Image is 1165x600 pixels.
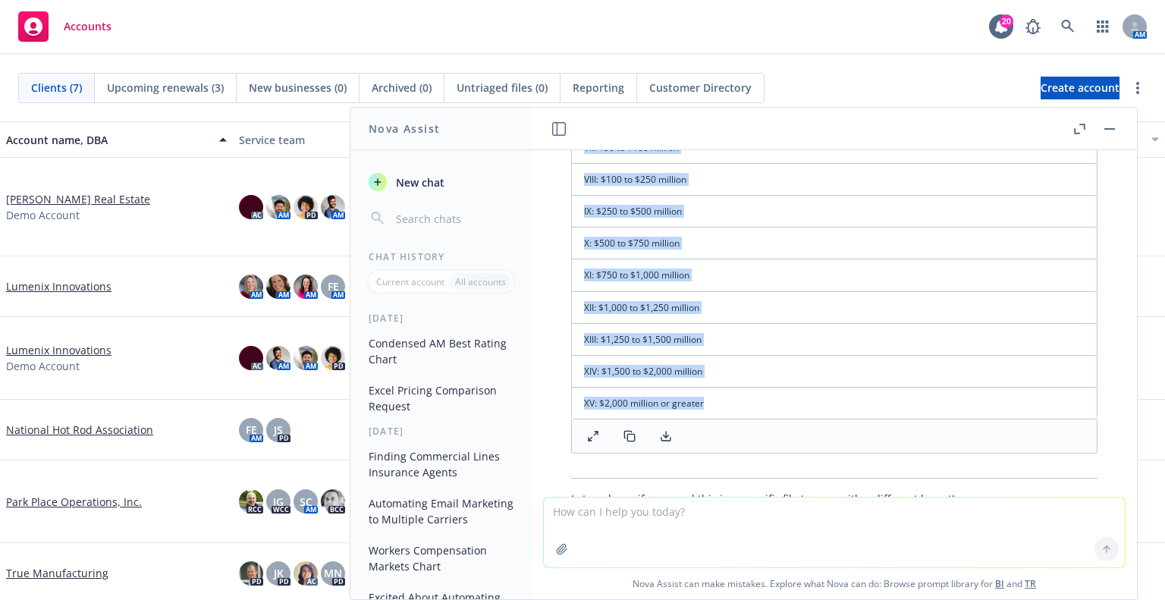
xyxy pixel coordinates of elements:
img: photo [321,195,345,219]
span: JG [273,494,284,510]
p: Current account [376,275,444,288]
td: XI: $750 to $1,000 million [572,259,1097,291]
div: Service team [239,132,460,148]
div: 20 [1000,14,1013,28]
button: Automating Email Marketing to Multiple Carriers [363,491,520,532]
img: photo [266,275,290,299]
a: Switch app [1088,11,1118,42]
td: XV: $2,000 million or greater [572,388,1097,419]
button: Service team [233,121,466,158]
button: Workers Compensation Markets Chart [363,538,520,579]
a: Lumenix Innovations [6,342,111,358]
button: New chat [363,168,520,196]
button: Condensed AM Best Rating Chart [363,331,520,372]
a: Search [1053,11,1083,42]
input: Search chats [393,208,513,229]
span: Untriaged files (0) [457,80,548,96]
img: photo [294,275,318,299]
img: photo [294,346,318,370]
a: True Manufacturing [6,565,108,581]
p: All accounts [455,275,506,288]
td: XIII: $1,250 to $1,500 million [572,323,1097,355]
a: Accounts [12,5,118,48]
td: X: $500 to $750 million [572,228,1097,259]
span: Clients (7) [31,80,82,96]
h1: Nova Assist [369,121,440,137]
span: Nova Assist can make mistakes. Explore what Nova can do: Browse prompt library for and [538,568,1131,599]
div: [DATE] [350,312,532,325]
img: photo [239,561,263,586]
a: more [1129,79,1147,97]
span: FE [328,278,339,294]
button: Excel Pricing Comparison Request [363,378,520,419]
span: New chat [393,174,444,190]
a: BI [995,577,1004,590]
a: Lumenix Innovations [6,278,111,294]
img: photo [239,275,263,299]
span: Demo Account [6,207,80,223]
div: Account name, DBA [6,132,210,148]
img: photo [239,489,263,514]
span: Customer Directory [649,80,752,96]
span: Create account [1041,74,1119,102]
p: Let me know if you need this in a specific file type or with a different layout! [571,491,1097,507]
div: [DATE] [350,425,532,438]
span: Upcoming renewals (3) [107,80,224,96]
span: SC [300,494,312,510]
img: photo [266,195,290,219]
img: photo [294,561,318,586]
span: Demo Account [6,358,80,374]
span: Archived (0) [372,80,432,96]
td: XIV: $1,500 to $2,000 million [572,355,1097,387]
img: photo [321,489,345,514]
img: photo [239,346,263,370]
span: JK [274,565,284,581]
img: photo [239,195,263,219]
td: XII: $1,000 to $1,250 million [572,291,1097,323]
td: VIII: $100 to $250 million [572,164,1097,196]
td: IX: $250 to $500 million [572,196,1097,228]
button: Finding Commercial Lines Insurance Agents [363,444,520,485]
a: Report a Bug [1018,11,1048,42]
div: Chat History [350,250,532,263]
span: FE [246,422,257,438]
span: New businesses (0) [249,80,347,96]
a: [PERSON_NAME] Real Estate [6,191,150,207]
img: photo [294,195,318,219]
span: Accounts [64,20,111,33]
a: TR [1025,577,1036,590]
img: photo [321,346,345,370]
span: JS [274,422,283,438]
span: Reporting [573,80,624,96]
span: MN [324,565,342,581]
img: photo [266,346,290,370]
a: Create account [1041,77,1119,99]
a: Park Place Operations, Inc. [6,494,142,510]
a: National Hot Rod Association [6,422,153,438]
